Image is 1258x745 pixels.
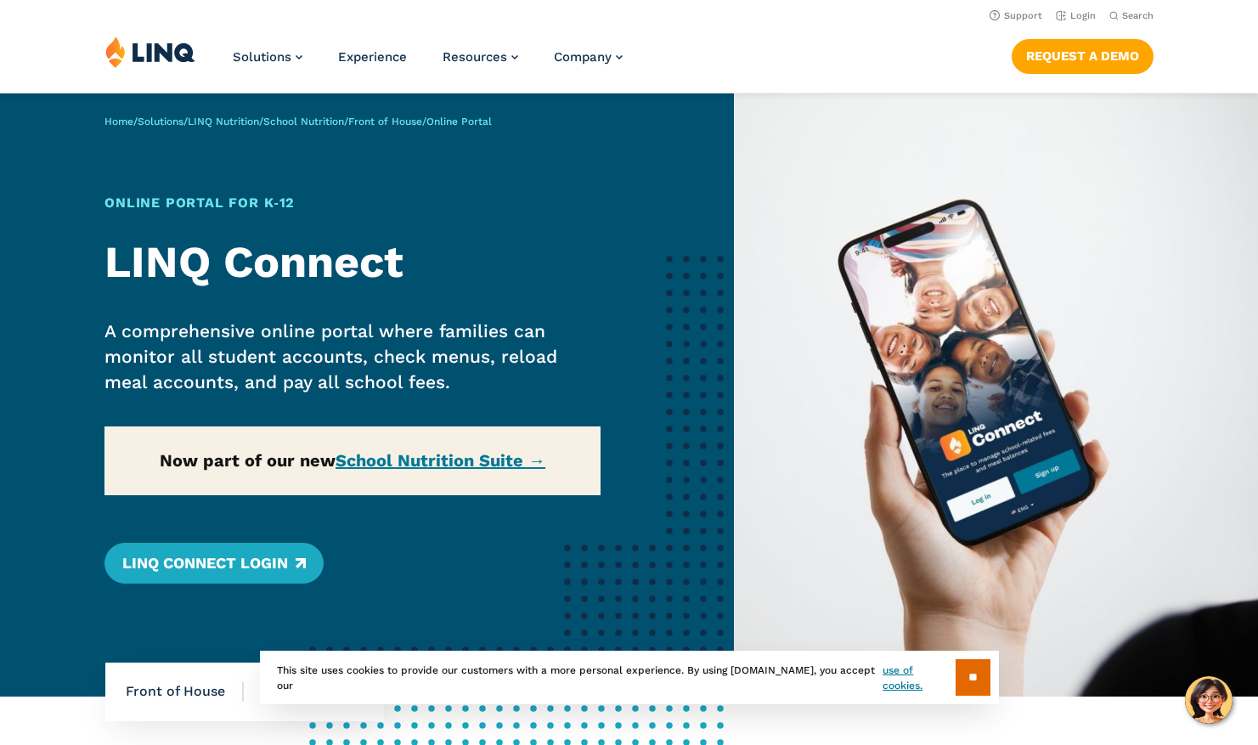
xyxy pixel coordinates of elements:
nav: Primary Navigation [233,36,623,92]
span: / / / / / [104,116,492,127]
a: Resources [443,49,518,65]
button: Open Search Bar [1109,9,1154,22]
a: use of cookies. [883,663,955,693]
nav: Button Navigation [1012,36,1154,73]
a: Support [990,10,1042,21]
span: Solutions [233,49,291,65]
a: Experience [338,49,407,65]
div: This site uses cookies to provide our customers with a more personal experience. By using [DOMAIN... [260,651,999,704]
strong: Now part of our new [160,450,545,471]
a: Company [554,49,623,65]
img: LINQ | K‑12 Software [105,36,195,68]
span: Search [1122,10,1154,21]
a: Solutions [138,116,183,127]
a: LINQ Connect Login [104,543,323,584]
a: LINQ Nutrition [188,116,259,127]
a: Solutions [233,49,302,65]
a: Login [1056,10,1096,21]
li: Online Portal [244,663,364,722]
strong: LINQ Connect [104,236,403,288]
span: Company [554,49,612,65]
p: A comprehensive online portal where families can monitor all student accounts, check menus, reloa... [104,319,601,395]
button: Hello, have a question? Let’s chat. [1185,676,1233,724]
span: Resources [443,49,507,65]
h1: Online Portal for K‑12 [104,193,601,213]
a: Front of House [348,116,422,127]
a: Home [104,116,133,127]
a: Request a Demo [1012,39,1154,73]
a: School Nutrition [263,116,344,127]
span: Online Portal [426,116,492,127]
